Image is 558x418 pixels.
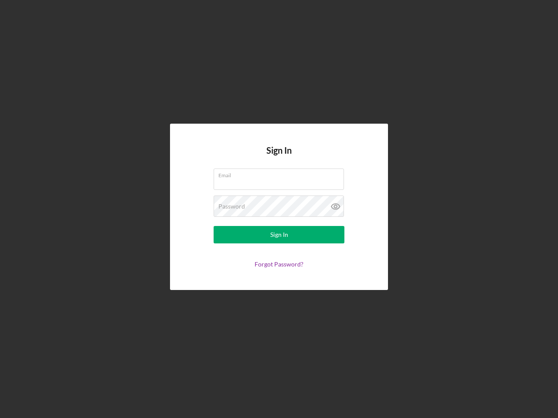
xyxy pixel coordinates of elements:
[266,145,292,169] h4: Sign In
[214,226,344,243] button: Sign In
[218,203,245,210] label: Password
[218,169,344,179] label: Email
[255,260,303,268] a: Forgot Password?
[270,226,288,243] div: Sign In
